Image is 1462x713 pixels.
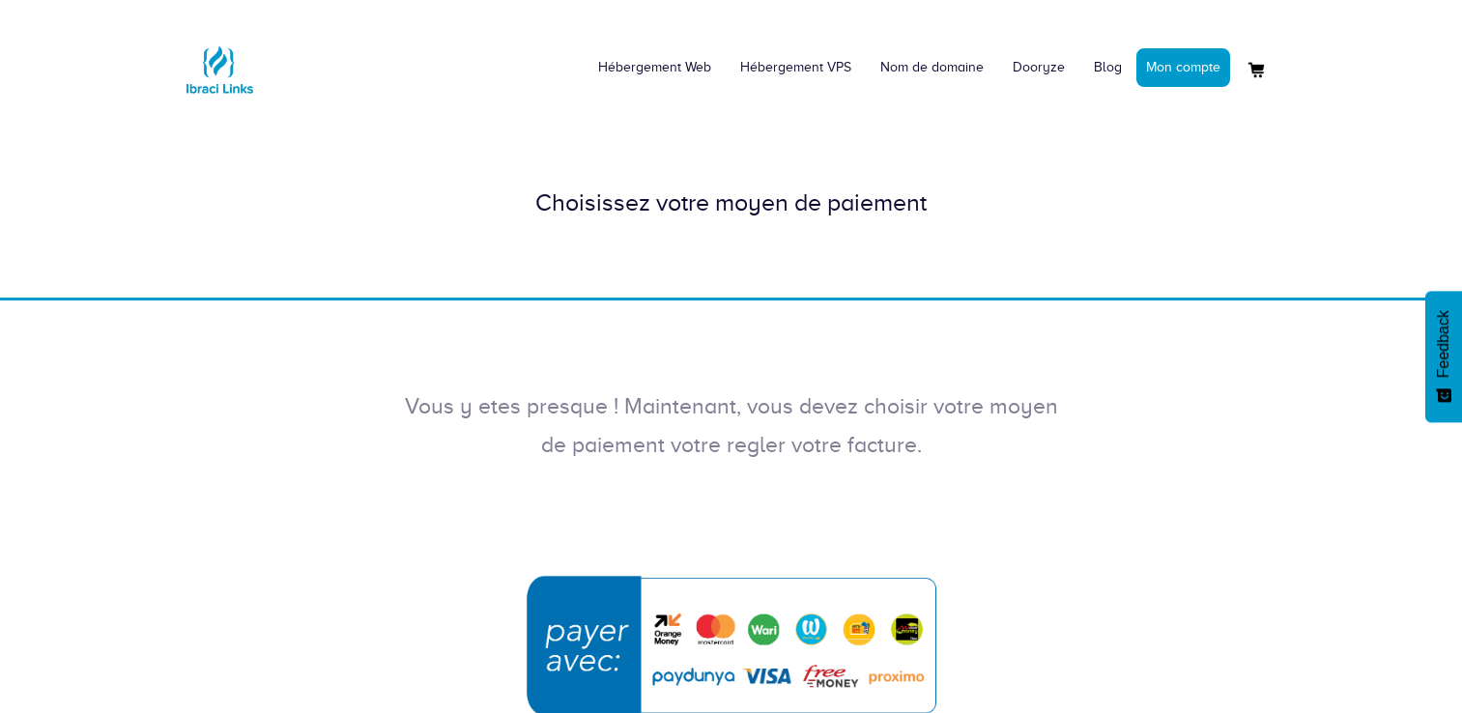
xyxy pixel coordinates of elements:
img: Logo Ibraci Links [181,31,258,108]
button: Feedback - Afficher l’enquête [1425,291,1462,422]
a: Logo Ibraci Links [181,14,258,108]
a: Hébergement VPS [726,39,866,97]
span: Feedback [1435,310,1452,378]
a: Blog [1079,39,1136,97]
a: Hébergement Web [584,39,726,97]
div: Choisissez votre moyen de paiement [181,185,1282,220]
a: Dooryze [998,39,1079,97]
a: Nom de domaine [866,39,998,97]
a: Mon compte [1136,48,1230,87]
p: Vous y etes presque ! Maintenant, vous devez choisir votre moyen de paiement votre regler votre f... [403,387,1060,465]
